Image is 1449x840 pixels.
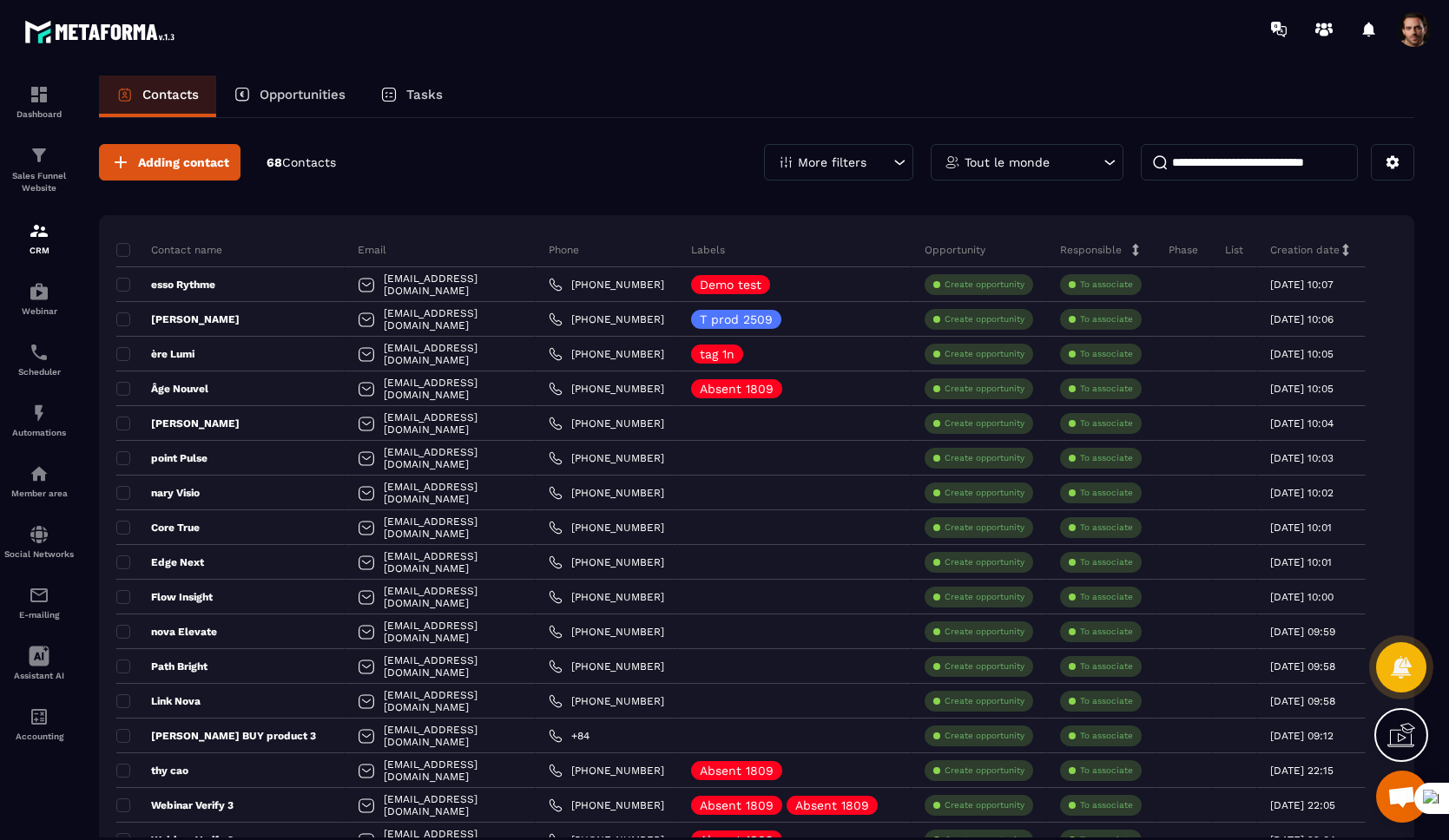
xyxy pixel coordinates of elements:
[29,84,49,105] img: formation
[1080,765,1133,777] p: To associate
[4,246,74,255] p: CRM
[700,383,774,395] p: Absent 1809
[1270,556,1332,568] p: [DATE] 10:01
[1080,417,1133,430] p: To associate
[4,572,74,633] a: emailemailE-mailing
[700,765,774,777] p: Absent 1809
[700,799,774,811] p: Absent 1809
[4,109,74,119] p: Dashboard
[945,591,1024,603] p: Create opportunity
[4,671,74,680] p: Assistant AI
[116,451,207,465] p: point Pulse
[1080,313,1133,325] p: To associate
[116,347,194,361] p: ère Lumi
[4,428,74,437] p: Automations
[116,555,204,569] p: Edge Next
[363,75,460,117] a: Tasks
[1225,243,1243,257] p: List
[1080,556,1133,568] p: To associate
[116,694,201,708] p: Link Nova
[1080,660,1133,673] p: To associate
[700,279,761,291] p: Demo test
[4,207,74,268] a: formationformationCRM
[116,382,208,396] p: Âge Nouvel
[945,730,1024,742] p: Create opportunity
[267,154,336,171] p: 68
[549,417,664,430] a: [PHONE_NUMBER]
[4,633,74,693] a: Assistant AI
[4,610,74,620] p: E-mailing
[549,625,664,639] a: [PHONE_NUMBER]
[945,313,1024,325] p: Create opportunity
[1270,452,1334,464] p: [DATE] 10:03
[142,87,199,102] p: Contacts
[4,329,74,390] a: schedulerschedulerScheduler
[1080,522,1133,534] p: To associate
[1080,591,1133,603] p: To associate
[4,71,74,132] a: formationformationDashboard
[4,693,74,754] a: accountantaccountantAccounting
[116,312,240,326] p: [PERSON_NAME]
[29,281,49,302] img: automations
[116,764,188,778] p: thy cao
[99,144,240,180] button: Adding contact
[549,347,664,361] a: [PHONE_NUMBER]
[4,268,74,329] a: automationsautomationsWebinar
[945,487,1024,499] p: Create opportunity
[4,511,74,572] a: social-networksocial-networkSocial Networks
[549,382,664,396] a: [PHONE_NUMBER]
[24,16,181,48] img: logo
[1270,765,1334,777] p: [DATE] 22:15
[116,798,234,812] p: Webinar Verify 3
[945,799,1024,811] p: Create opportunity
[945,417,1024,430] p: Create opportunity
[700,348,734,360] p: tag 1n
[116,521,200,535] p: Core True
[1080,383,1133,395] p: To associate
[406,87,443,102] p: Tasks
[1376,771,1428,823] div: Mở cuộc trò chuyện
[1270,348,1334,360] p: [DATE] 10:05
[1270,313,1334,325] p: [DATE] 10:06
[549,312,664,326] a: [PHONE_NUMBER]
[29,403,49,423] img: automations
[945,279,1024,291] p: Create opportunity
[1270,279,1334,291] p: [DATE] 10:07
[29,463,49,484] img: automations
[795,799,869,811] p: Absent 1809
[549,486,664,500] a: [PHONE_NUMBER]
[116,417,240,430] p: [PERSON_NAME]
[1270,660,1335,673] p: [DATE] 09:58
[549,729,589,743] a: +84
[4,489,74,498] p: Member area
[116,660,207,673] p: Path Bright
[29,145,49,166] img: formation
[29,342,49,363] img: scheduler
[116,625,217,639] p: nova Elevate
[358,243,386,257] p: Email
[1270,626,1335,638] p: [DATE] 09:59
[798,156,866,168] p: More filters
[549,521,664,535] a: [PHONE_NUMBER]
[282,155,336,169] span: Contacts
[965,156,1050,168] p: Tout le monde
[138,154,229,171] span: Adding contact
[1080,799,1133,811] p: To associate
[260,87,346,102] p: Opportunities
[549,555,664,569] a: [PHONE_NUMBER]
[29,585,49,606] img: email
[4,132,74,207] a: formationformationSales Funnel Website
[1270,243,1340,257] p: Creation date
[1270,417,1334,430] p: [DATE] 10:04
[1270,591,1334,603] p: [DATE] 10:00
[1080,348,1133,360] p: To associate
[1080,279,1133,291] p: To associate
[549,590,664,604] a: [PHONE_NUMBER]
[116,729,316,743] p: [PERSON_NAME] BUY product 3
[4,450,74,511] a: automationsautomationsMember area
[1080,487,1133,499] p: To associate
[945,348,1024,360] p: Create opportunity
[945,556,1024,568] p: Create opportunity
[4,306,74,316] p: Webinar
[945,695,1024,707] p: Create opportunity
